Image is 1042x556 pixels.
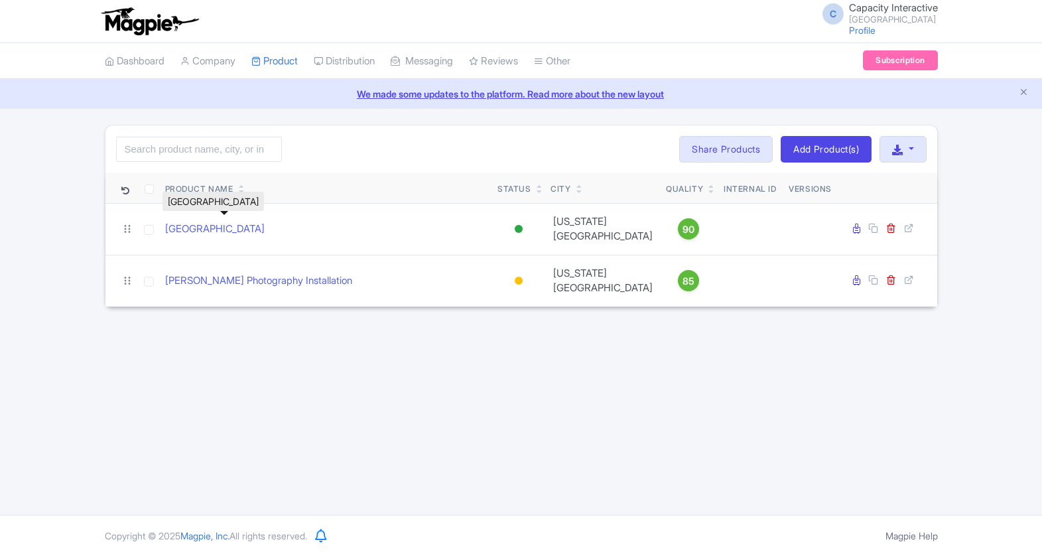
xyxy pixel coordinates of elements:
[783,173,837,204] th: Versions
[822,3,844,25] span: C
[534,43,570,80] a: Other
[679,136,773,163] a: Share Products
[545,255,661,307] td: [US_STATE][GEOGRAPHIC_DATA]
[863,50,937,70] a: Subscription
[1019,86,1029,101] button: Close announcement
[469,43,518,80] a: Reviews
[180,43,235,80] a: Company
[683,274,694,289] span: 85
[666,218,711,240] a: 90
[781,136,872,163] a: Add Product(s)
[391,43,453,80] a: Messaging
[8,87,1034,101] a: We made some updates to the platform. Read more about the new layout
[683,222,694,237] span: 90
[551,183,570,195] div: City
[849,1,938,14] span: Capacity Interactive
[545,203,661,255] td: [US_STATE][GEOGRAPHIC_DATA]
[512,271,525,291] div: Building
[849,25,876,36] a: Profile
[512,220,525,239] div: Active
[251,43,298,80] a: Product
[98,7,201,36] img: logo-ab69f6fb50320c5b225c76a69d11143b.png
[180,530,229,541] span: Magpie, Inc.
[885,530,938,541] a: Magpie Help
[165,273,352,289] a: [PERSON_NAME] Photography Installation
[814,3,938,24] a: C Capacity Interactive [GEOGRAPHIC_DATA]
[105,43,164,80] a: Dashboard
[666,183,703,195] div: Quality
[163,192,264,211] div: [GEOGRAPHIC_DATA]
[314,43,375,80] a: Distribution
[497,183,531,195] div: Status
[666,270,711,291] a: 85
[717,173,784,204] th: Internal ID
[849,15,938,24] small: [GEOGRAPHIC_DATA]
[165,183,233,195] div: Product Name
[116,137,282,162] input: Search product name, city, or interal id
[97,529,315,543] div: Copyright © 2025 All rights reserved.
[165,222,265,237] a: [GEOGRAPHIC_DATA]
